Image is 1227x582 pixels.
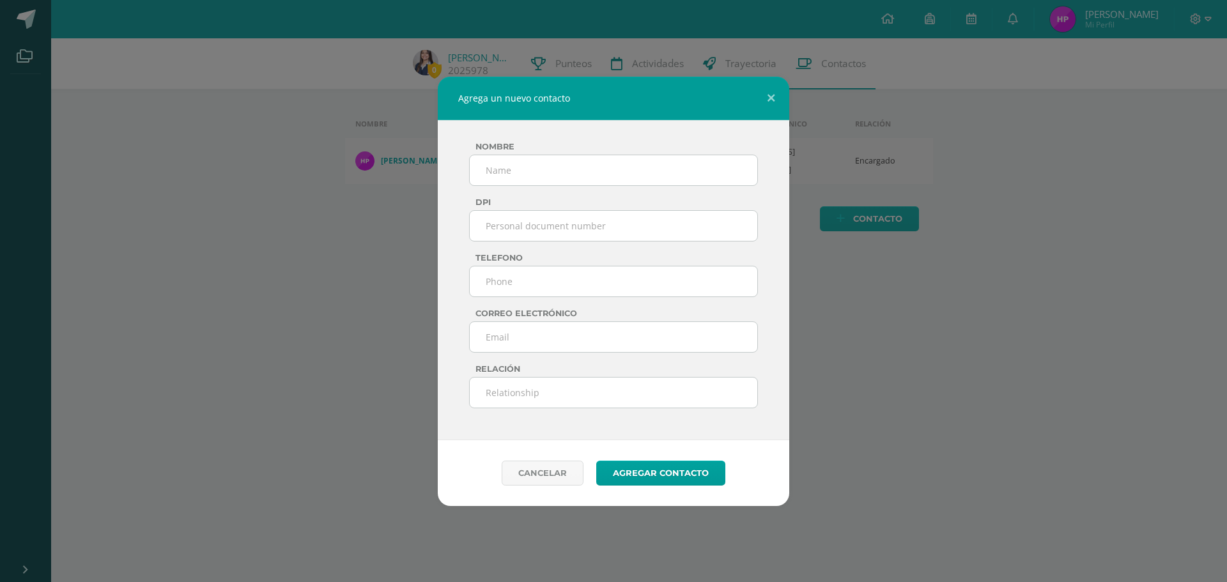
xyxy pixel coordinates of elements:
input: Phone [469,266,758,297]
input: Relationship [469,377,758,408]
label: DPI [475,197,758,207]
label: Relación [475,364,758,374]
input: Email [469,321,758,353]
input: Name [469,155,758,186]
label: Nombre [475,142,758,151]
button: Agregar contacto [596,461,725,486]
div: Agrega un nuevo contacto [438,77,789,120]
label: Correo electrónico [475,309,758,318]
input: Personal document number [469,210,758,241]
label: Telefono [475,253,758,263]
a: Cancelar [502,461,583,486]
button: Close (Esc) [753,77,789,120]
